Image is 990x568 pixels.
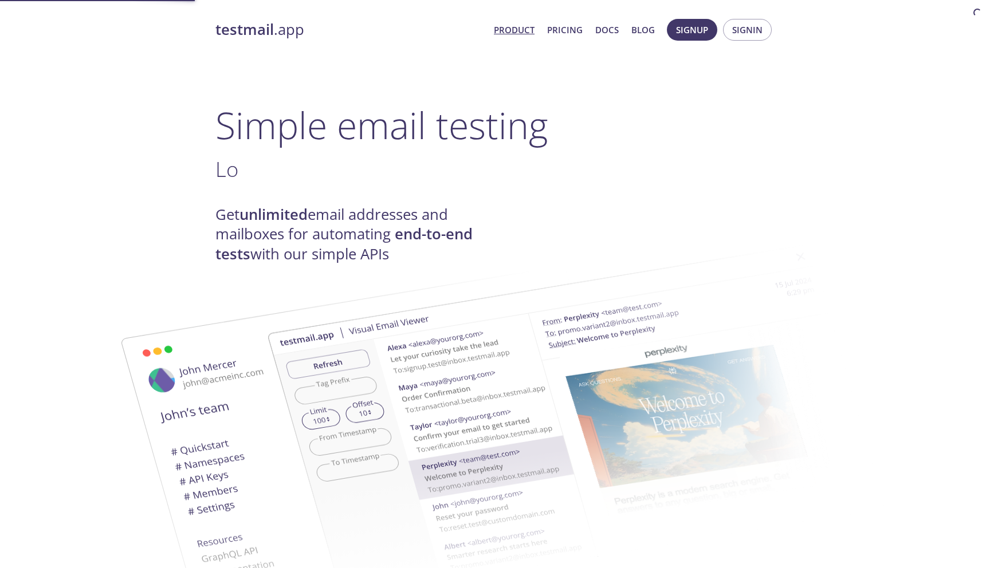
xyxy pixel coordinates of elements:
a: testmail.app [215,20,485,40]
h4: Get email addresses and mailboxes for automating with our simple APIs [215,205,495,264]
a: Blog [631,22,655,37]
a: Product [494,22,535,37]
h1: Simple email testing [215,103,775,147]
span: Signup [676,22,708,37]
strong: testmail [215,19,274,40]
span: Signin [732,22,763,37]
strong: end-to-end tests [215,224,473,263]
button: Signup [667,19,717,41]
a: Docs [595,22,619,37]
strong: unlimited [239,204,308,224]
button: Signin [723,19,772,41]
a: Pricing [547,22,583,37]
span: Lo [215,155,238,183]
